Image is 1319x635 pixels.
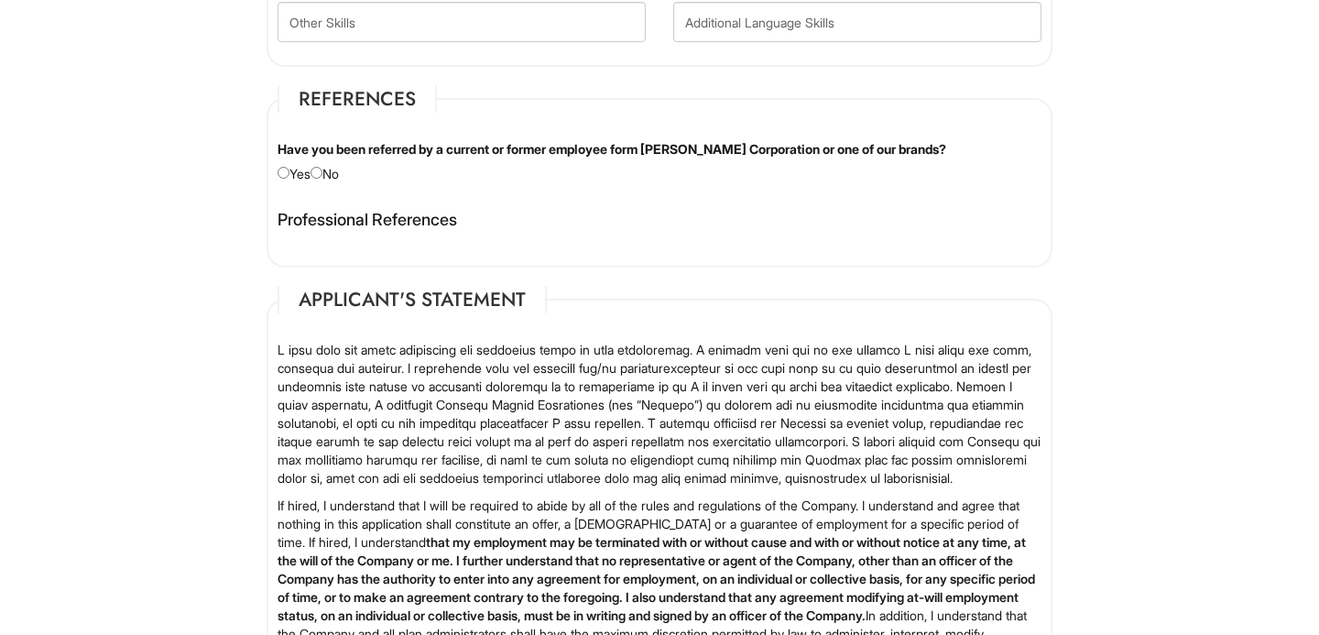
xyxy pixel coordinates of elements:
div: Yes No [264,140,1055,183]
h4: Professional References [278,211,1041,229]
input: Other Skills [278,2,646,42]
p: L ipsu dolo sit ametc adipiscing eli seddoeius tempo in utla etdoloremag. A enimadm veni qui no e... [278,341,1041,487]
input: Additional Language Skills [673,2,1041,42]
label: Have you been referred by a current or former employee form [PERSON_NAME] Corporation or one of o... [278,140,946,159]
legend: References [278,85,437,113]
legend: Applicant's Statement [278,286,547,313]
strong: that my employment may be terminated with or without cause and with or without notice at any time... [278,534,1035,623]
